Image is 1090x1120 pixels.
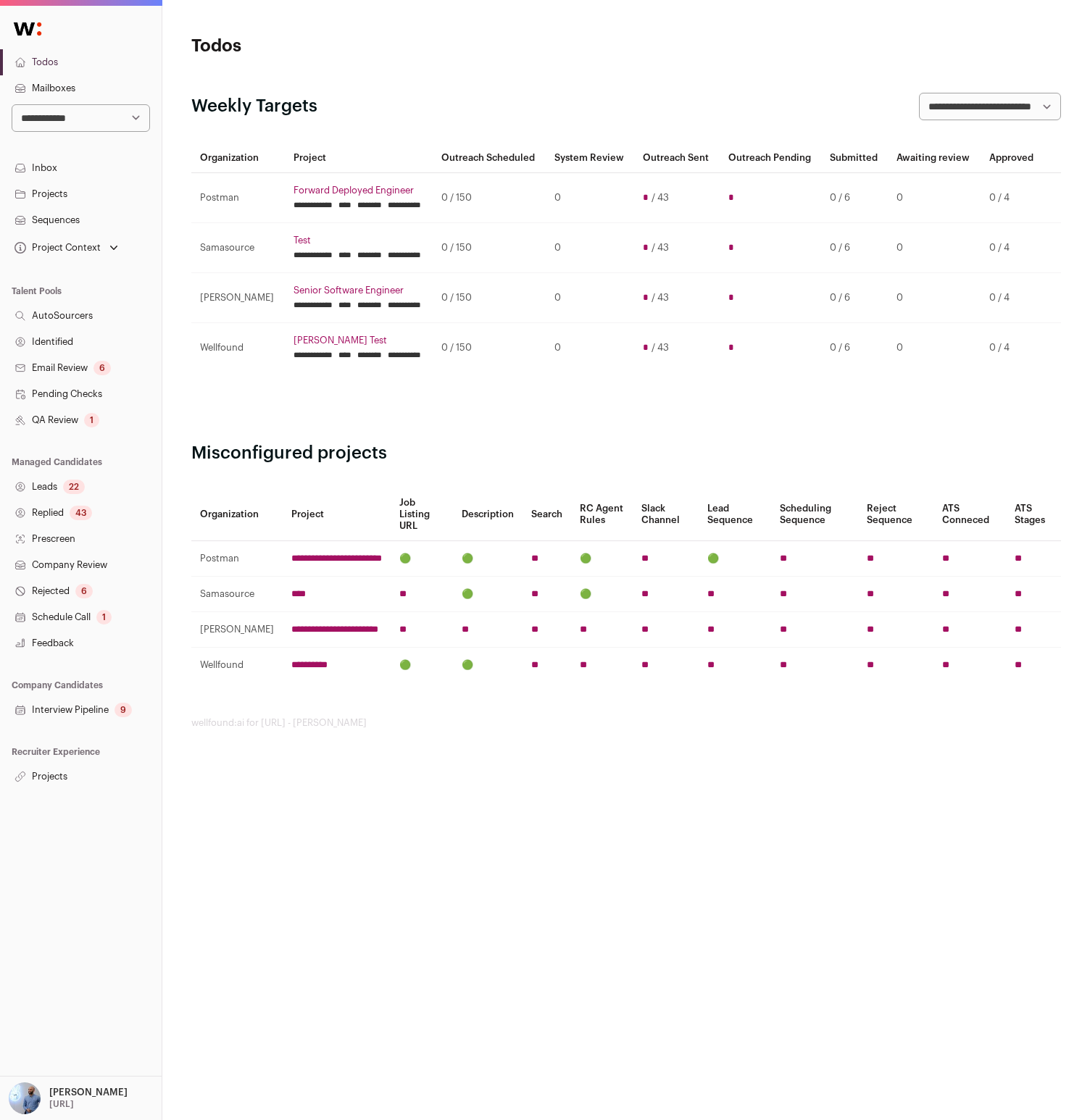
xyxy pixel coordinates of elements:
[84,413,99,427] div: 1
[191,577,283,612] td: Samasource
[433,323,546,373] td: 0 / 150
[453,488,523,541] th: Description
[294,235,424,246] a: Test
[191,648,283,683] td: Wellfound
[523,488,571,541] th: Search
[858,488,933,541] th: Reject Sequence
[12,238,121,258] button: Open dropdown
[981,143,1044,173] th: Approved
[285,143,433,173] th: Project
[433,173,546,223] td: 0 / 150
[981,273,1044,323] td: 0 / 4
[720,143,822,173] th: Outreach Pending
[571,541,633,577] td: 🟢
[888,173,981,223] td: 0
[49,1087,128,1098] p: [PERSON_NAME]
[294,285,424,296] a: Senior Software Engineer
[546,143,634,173] th: System Review
[821,273,888,323] td: 0 / 6
[191,223,285,273] td: Samasource
[821,143,888,173] th: Submitted
[634,143,719,173] th: Outreach Sent
[191,488,283,541] th: Organization
[63,480,85,494] div: 22
[294,185,424,196] a: Forward Deployed Engineer
[821,323,888,373] td: 0 / 6
[191,612,283,648] td: [PERSON_NAME]
[771,488,858,541] th: Scheduling Sequence
[652,292,669,304] span: / 43
[433,223,546,273] td: 0 / 150
[821,173,888,223] td: 0 / 6
[453,577,523,612] td: 🟢
[1006,488,1061,541] th: ATS Stages
[9,1082,41,1114] img: 97332-medium_jpg
[546,173,634,223] td: 0
[571,488,633,541] th: RC Agent Rules
[191,95,317,118] h2: Weekly Targets
[571,577,633,612] td: 🟢
[191,442,1061,465] h2: Misconfigured projects
[70,506,92,520] div: 43
[633,488,699,541] th: Slack Channel
[888,323,981,373] td: 0
[6,14,49,43] img: Wellfound
[191,541,283,577] td: Postman
[699,488,771,541] th: Lead Sequence
[191,35,481,58] h1: Todos
[49,1098,74,1110] p: [URL]
[115,703,132,717] div: 9
[93,361,111,375] div: 6
[191,717,1061,729] footer: wellfound:ai for [URL] - [PERSON_NAME]
[699,541,771,577] td: 🟢
[652,192,669,204] span: / 43
[96,610,112,624] div: 1
[191,273,285,323] td: [PERSON_NAME]
[75,584,93,598] div: 6
[191,143,285,173] th: Organization
[6,1082,130,1114] button: Open dropdown
[888,223,981,273] td: 0
[294,335,424,346] a: [PERSON_NAME] Test
[433,143,546,173] th: Outreach Scheduled
[391,648,453,683] td: 🟢
[546,323,634,373] td: 0
[453,648,523,683] td: 🟢
[652,342,669,354] span: / 43
[933,488,1005,541] th: ATS Conneced
[391,488,453,541] th: Job Listing URL
[12,242,101,254] div: Project Context
[652,242,669,254] span: / 43
[453,541,523,577] td: 🟢
[546,273,634,323] td: 0
[283,488,391,541] th: Project
[391,541,453,577] td: 🟢
[981,323,1044,373] td: 0 / 4
[888,143,981,173] th: Awaiting review
[981,173,1044,223] td: 0 / 4
[981,223,1044,273] td: 0 / 4
[433,273,546,323] td: 0 / 150
[888,273,981,323] td: 0
[191,323,285,373] td: Wellfound
[546,223,634,273] td: 0
[191,173,285,223] td: Postman
[821,223,888,273] td: 0 / 6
